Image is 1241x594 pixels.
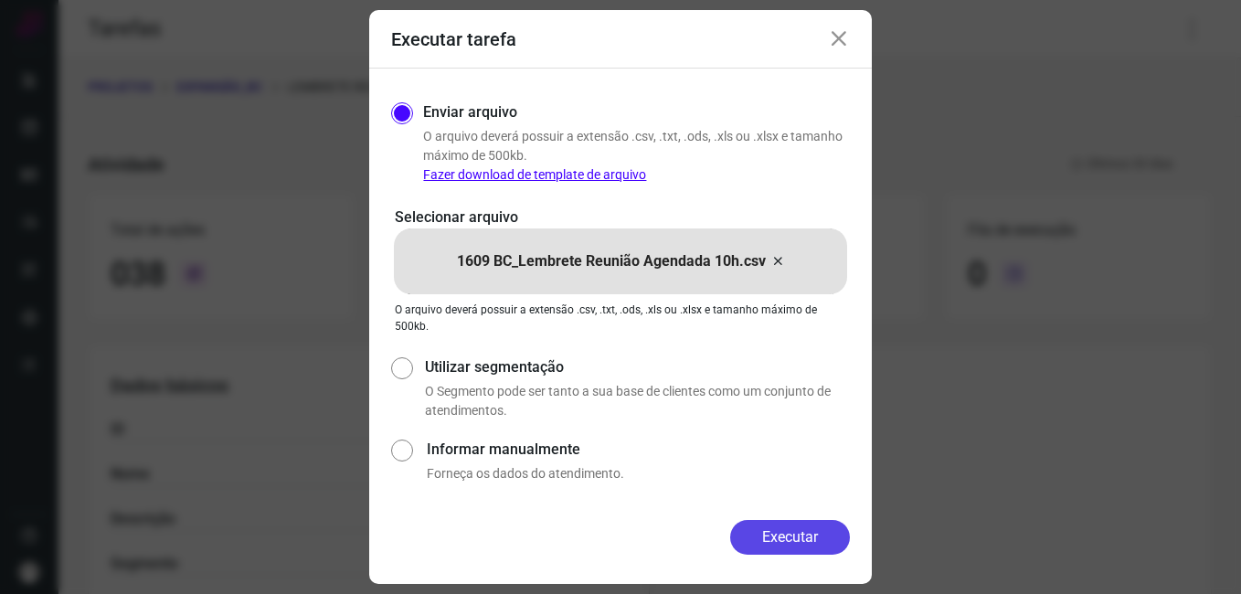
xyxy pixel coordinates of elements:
p: O arquivo deverá possuir a extensão .csv, .txt, .ods, .xls ou .xlsx e tamanho máximo de 500kb. [423,127,850,185]
h3: Executar tarefa [391,28,516,50]
p: Forneça os dados do atendimento. [427,464,850,483]
label: Utilizar segmentação [425,356,850,378]
p: 1609 BC_Lembrete Reunião Agendada 10h.csv [457,250,766,272]
p: O arquivo deverá possuir a extensão .csv, .txt, .ods, .xls ou .xlsx e tamanho máximo de 500kb. [395,302,846,334]
p: Selecionar arquivo [395,207,846,228]
a: Fazer download de template de arquivo [423,167,646,182]
label: Informar manualmente [427,439,850,461]
p: O Segmento pode ser tanto a sua base de clientes como um conjunto de atendimentos. [425,382,850,420]
button: Executar [730,520,850,555]
label: Enviar arquivo [423,101,517,123]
